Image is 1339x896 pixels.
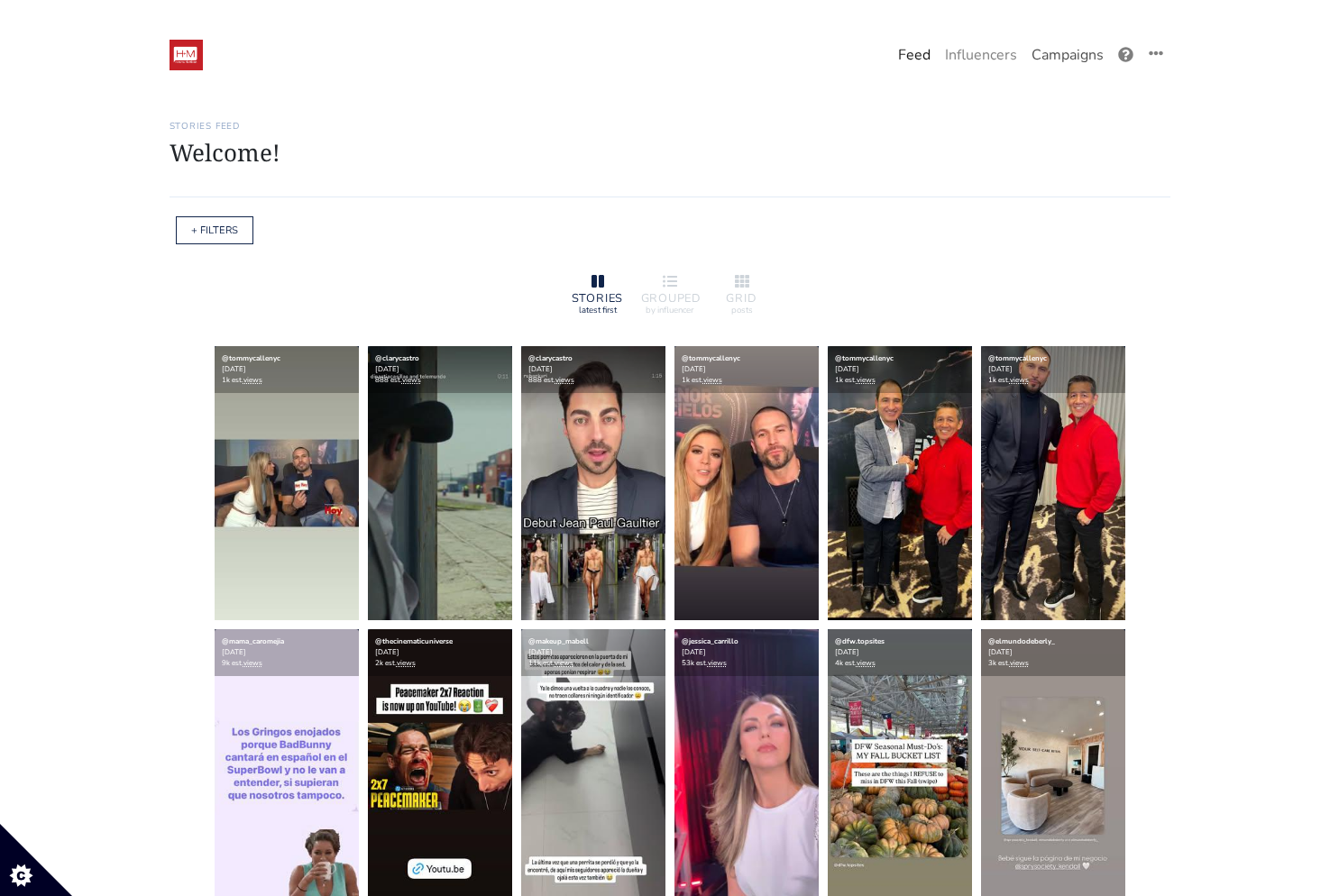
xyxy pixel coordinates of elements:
a: views [243,658,262,668]
a: views [555,658,573,668]
div: [DATE] 1k est. [674,346,819,393]
a: @jessica_carrillo [682,636,738,646]
a: @tommycallenyc [682,353,740,363]
div: [DATE] 1k est. [828,346,972,393]
div: latest first [569,304,627,316]
a: @mama_caromejia [222,636,284,646]
div: posts [713,304,771,316]
a: @clarycastro [375,353,419,363]
h1: Welcome! [170,139,1170,167]
a: views [708,658,727,668]
h6: Stories Feed [170,121,1170,132]
a: views [402,375,421,385]
div: STORIES [569,293,627,305]
a: Influencers [938,37,1024,73]
a: @dfw.topsites [835,636,885,646]
div: [DATE] 4k est. [828,629,972,676]
div: [DATE] 9k est. [215,629,359,676]
a: views [555,375,574,385]
a: @tommycallenyc [835,353,894,363]
a: @tommycallenyc [222,353,280,363]
a: views [243,375,262,385]
a: Campaigns [1024,37,1111,73]
a: Feed [891,37,938,73]
div: GRID [713,293,771,305]
div: [DATE] 3k est. [981,629,1125,676]
a: views [857,375,876,385]
a: views [703,375,722,385]
div: [DATE] 1k est. [981,346,1125,393]
a: @elmundodeberly_ [988,636,1055,646]
a: @makeup_mabell [528,636,589,646]
a: views [1010,375,1029,385]
a: @clarycastro [528,353,573,363]
div: [DATE] 888 est. [521,346,665,393]
a: @tommycallenyc [988,353,1047,363]
a: views [1010,658,1029,668]
div: [DATE] 888 est. [368,346,512,393]
a: @thecinematicuniverse [375,636,453,646]
a: + FILTERS [191,224,238,237]
div: [DATE] 2k est. [368,629,512,676]
div: [DATE] 11k est. [521,629,665,676]
a: views [397,658,416,668]
img: 19:52:48_1547236368 [170,40,203,70]
div: GROUPED [641,293,699,305]
div: [DATE] 1k est. [215,346,359,393]
a: views [857,658,876,668]
div: by influencer [641,304,699,316]
div: [DATE] 53k est. [674,629,819,676]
